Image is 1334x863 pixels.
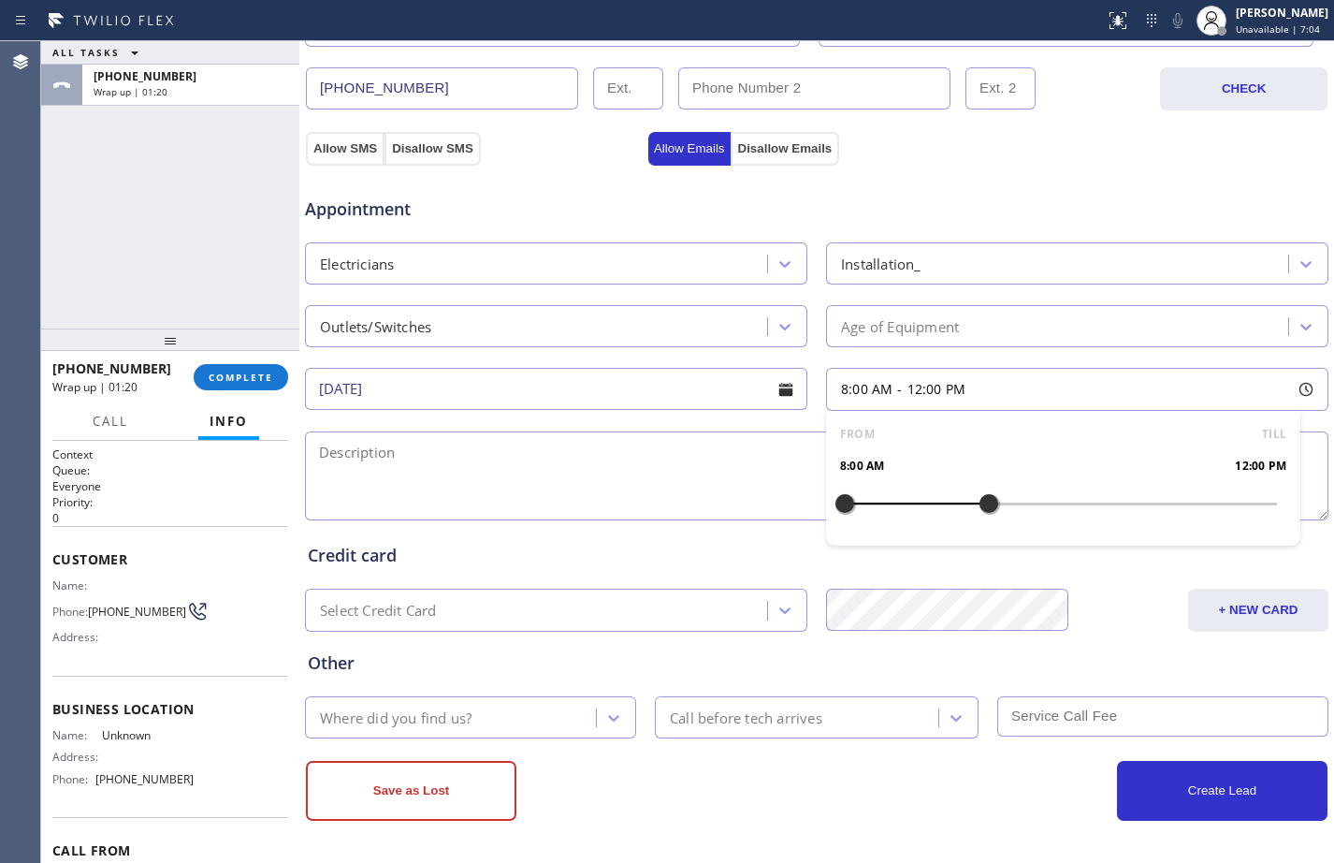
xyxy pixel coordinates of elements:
[41,41,157,64] button: ALL TASKS
[1160,67,1327,110] button: CHECK
[88,605,186,619] span: [PHONE_NUMBER]
[194,364,288,390] button: COMPLETE
[897,380,902,398] span: -
[841,253,921,274] div: Installation_
[320,600,437,622] div: Select Credit Card
[52,550,288,568] span: Customer
[52,605,88,619] span: Phone:
[306,67,578,110] input: Phone Number
[52,510,288,526] p: 0
[1236,22,1320,36] span: Unavailable | 7:04
[209,371,273,384] span: COMPLETE
[841,380,892,398] span: 8:00 AM
[210,413,248,430] span: Info
[308,651,1326,676] div: Other
[94,68,196,84] span: [PHONE_NUMBER]
[965,67,1036,110] input: Ext. 2
[1117,761,1327,821] button: Create Lead
[670,707,822,728] div: Call before tech arrives
[52,46,120,59] span: ALL TASKS
[1236,5,1328,21] div: [PERSON_NAME]
[52,494,288,510] h2: Priority:
[52,630,102,644] span: Address:
[52,446,288,462] h1: Context
[52,772,95,786] span: Phone:
[306,761,516,821] button: Save as Lost
[306,132,384,166] button: Allow SMS
[907,380,966,398] span: 12:00 PM
[81,403,139,440] button: Call
[840,457,884,475] span: 8:00 AM
[1188,589,1328,632] button: + NEW CARD
[305,368,807,410] input: - choose date -
[731,132,840,166] button: Disallow Emails
[320,315,431,337] div: Outlets/Switches
[52,478,288,494] p: Everyone
[52,841,288,859] span: Call From
[52,379,138,395] span: Wrap up | 01:20
[384,132,481,166] button: Disallow SMS
[841,315,959,337] div: Age of Equipment
[1165,7,1191,34] button: Mute
[93,413,128,430] span: Call
[305,197,644,222] span: Appointment
[593,67,663,110] input: Ext.
[678,67,950,110] input: Phone Number 2
[52,700,288,718] span: Business location
[198,403,259,440] button: Info
[52,578,102,592] span: Name:
[102,728,195,742] span: Unknown
[1235,457,1286,475] span: 12:00 PM
[1262,425,1286,444] span: TILL
[648,132,731,166] button: Allow Emails
[308,543,1326,568] div: Credit card
[840,425,875,444] span: FROM
[95,772,194,786] span: [PHONE_NUMBER]
[52,462,288,478] h2: Queue:
[94,85,167,98] span: Wrap up | 01:20
[52,750,102,764] span: Address:
[320,707,471,728] div: Where did you find us?
[997,696,1328,737] input: Service Call Fee
[52,728,102,742] span: Name:
[320,253,394,274] div: Electricians
[52,359,171,377] span: [PHONE_NUMBER]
